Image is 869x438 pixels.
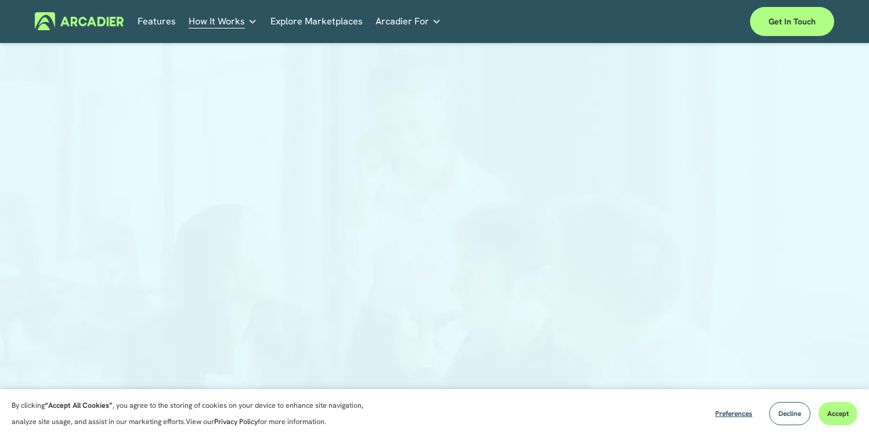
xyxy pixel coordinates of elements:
span: Decline [778,409,801,418]
p: By clicking , you agree to the storing of cookies on your device to enhance site navigation, anal... [12,397,389,430]
button: Accept [818,402,857,425]
span: Preferences [715,409,752,418]
a: Get in touch [750,7,834,36]
button: Preferences [706,402,761,425]
span: Arcadier For [376,13,429,30]
span: How It Works [189,13,245,30]
a: Features [138,12,176,30]
strong: “Accept All Cookies” [45,401,113,410]
a: Explore Marketplaces [271,12,363,30]
a: folder dropdown [376,12,441,30]
a: Privacy Policy [214,417,258,426]
img: Arcadier [35,12,124,30]
button: Decline [769,402,810,425]
span: Accept [827,409,849,418]
a: folder dropdown [189,12,257,30]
